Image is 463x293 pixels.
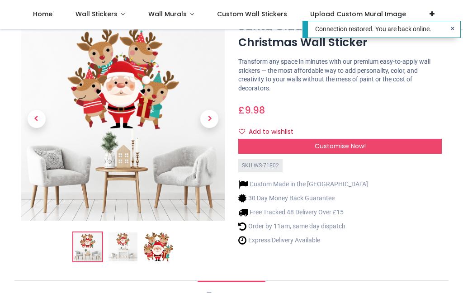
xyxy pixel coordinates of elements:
li: Custom Made in the [GEOGRAPHIC_DATA] [238,180,368,189]
li: Express Delivery Available [238,236,368,245]
span: Wall Murals [148,9,187,19]
h1: Santa Claus & Reindeer Friends Christmas Wall Sticker [238,19,442,50]
div: SKU: WS-71802 [238,159,283,172]
button: Add to wishlistAdd to wishlist [238,124,301,140]
li: Order by 11am, same day dispatch [238,222,368,231]
p: Transform any space in minutes with our premium easy-to-apply wall stickers — the most affordable... [238,57,442,93]
img: WS-71802-02 [109,232,137,261]
img: Santa Claus & Reindeer Friends Christmas Wall Sticker [21,17,225,221]
span: £ [238,104,265,117]
img: WS-71802-03 [144,232,173,261]
span: Previous [28,110,46,128]
img: Santa Claus & Reindeer Friends Christmas Wall Sticker [73,232,102,261]
button: Close [445,21,460,37]
li: Free Tracked 48 Delivery Over £15 [238,208,368,217]
i: Add to wishlist [239,128,245,135]
span: Home [33,9,52,19]
li: 30 Day Money Back Guarantee [238,194,368,203]
span: Wall Stickers [76,9,118,19]
div: Connection restored. You are back online. [315,25,439,34]
a: Previous [21,48,52,190]
span: Custom Wall Stickers [217,9,287,19]
span: 9.98 [245,104,265,117]
span: Customise Now! [315,142,366,151]
span: Upload Custom Mural Image [310,9,406,19]
span: Next [200,110,218,128]
a: Next [194,48,225,190]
